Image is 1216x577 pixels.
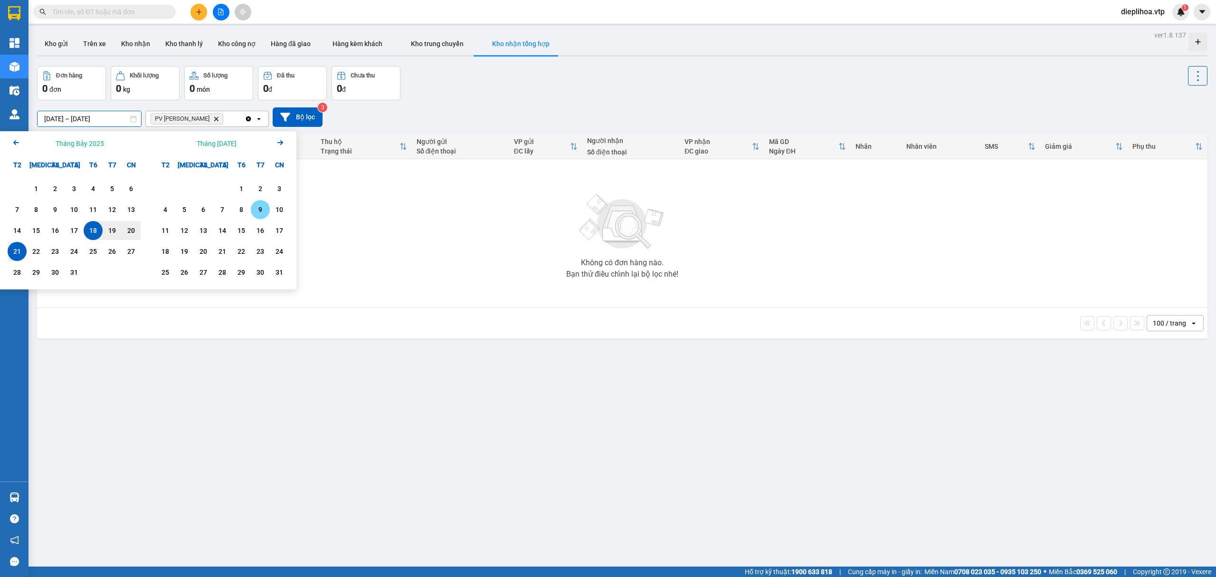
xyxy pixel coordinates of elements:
strong: 1900 633 818 [791,568,832,576]
div: 23 [48,246,62,257]
span: message [10,557,19,566]
input: Select a date range. [38,111,141,126]
div: 30 [48,267,62,278]
div: Choose Thứ Ba, tháng 07 22 2025. It's available. [27,242,46,261]
div: Trạng thái [321,147,399,155]
div: T4 [46,155,65,174]
div: 29 [235,267,248,278]
div: Nhãn [855,143,897,150]
div: 17 [67,225,81,236]
div: Choose Thứ Bảy, tháng 08 23 2025. It's available. [251,242,270,261]
div: 15 [235,225,248,236]
span: 0 [337,83,342,94]
div: Choose Thứ Bảy, tháng 07 19 2025. It's available. [103,221,122,240]
span: ⚪️ [1044,570,1046,574]
th: Toggle SortBy [980,134,1040,159]
div: Selected start date. Thứ Sáu, tháng 07 18 2025. It's available. [84,221,103,240]
div: Choose Chủ Nhật, tháng 07 20 2025. It's available. [122,221,141,240]
div: Choose Thứ Tư, tháng 08 6 2025. It's available. [194,200,213,219]
div: T6 [232,155,251,174]
div: 5 [105,183,119,194]
div: 14 [216,225,229,236]
div: SMS [985,143,1027,150]
th: Toggle SortBy [680,134,764,159]
button: Đơn hàng0đơn [37,66,106,100]
div: CN [122,155,141,174]
span: dieplihoa.vtp [1113,6,1172,18]
div: Choose Thứ Bảy, tháng 08 2 2025. It's available. [251,179,270,198]
div: Choose Thứ Năm, tháng 08 7 2025. It's available. [213,200,232,219]
div: Choose Chủ Nhật, tháng 07 27 2025. It's available. [122,242,141,261]
div: 24 [67,246,81,257]
span: kg [123,86,130,93]
div: Không có đơn hàng nào. [581,259,664,267]
div: 9 [48,204,62,215]
div: T6 [84,155,103,174]
div: CN [270,155,289,174]
div: Người nhận [587,137,675,144]
th: Toggle SortBy [316,134,412,159]
span: caret-down [1198,8,1206,16]
div: Choose Thứ Tư, tháng 07 30 2025. It's available. [46,263,65,282]
div: 26 [178,267,191,278]
div: 26 [105,246,119,257]
input: Tìm tên, số ĐT hoặc mã đơn [52,7,164,17]
div: 100 / trang [1153,318,1186,328]
div: 1 [235,183,248,194]
div: Đã thu [277,72,294,79]
div: Choose Thứ Ba, tháng 08 26 2025. It's available. [175,263,194,282]
div: 25 [159,267,172,278]
div: 16 [48,225,62,236]
span: plus [196,9,202,15]
div: 6 [124,183,138,194]
div: 28 [10,267,24,278]
div: Choose Thứ Bảy, tháng 08 16 2025. It's available. [251,221,270,240]
div: Choose Thứ Bảy, tháng 07 5 2025. It's available. [103,179,122,198]
div: 5 [178,204,191,215]
div: 9 [254,204,267,215]
div: Nhân viên [906,143,976,150]
div: Choose Thứ Hai, tháng 08 18 2025. It's available. [156,242,175,261]
div: 7 [216,204,229,215]
div: Choose Thứ Tư, tháng 08 13 2025. It's available. [194,221,213,240]
span: | [1124,567,1126,577]
div: 20 [124,225,138,236]
div: T7 [251,155,270,174]
div: Choose Thứ Ba, tháng 08 19 2025. It's available. [175,242,194,261]
div: 3 [273,183,286,194]
div: 24 [273,246,286,257]
div: Choose Thứ Ba, tháng 07 29 2025. It's available. [27,263,46,282]
img: warehouse-icon [9,62,19,72]
div: Choose Chủ Nhật, tháng 07 13 2025. It's available. [122,200,141,219]
div: 2 [48,183,62,194]
div: 16 [254,225,267,236]
div: Choose Thứ Tư, tháng 07 16 2025. It's available. [46,221,65,240]
div: 31 [67,267,81,278]
button: file-add [213,4,229,20]
button: Khối lượng0kg [111,66,180,100]
div: 22 [29,246,43,257]
div: Giảm giá [1045,143,1115,150]
svg: Delete [213,116,219,122]
div: 28 [216,267,229,278]
div: Số điện thoại [417,147,504,155]
span: Kho nhận tổng hợp [492,40,550,48]
div: Choose Thứ Hai, tháng 08 11 2025. It's available. [156,221,175,240]
div: 18 [86,225,100,236]
div: Choose Thứ Năm, tháng 07 10 2025. It's available. [65,200,84,219]
span: Kho trung chuyển [411,40,464,48]
div: 4 [86,183,100,194]
div: Chưa thu [351,72,375,79]
div: 23 [254,246,267,257]
div: T7 [103,155,122,174]
span: đ [342,86,346,93]
div: Choose Thứ Sáu, tháng 07 11 2025. It's available. [84,200,103,219]
div: ĐC lấy [514,147,570,155]
span: Miền Bắc [1049,567,1117,577]
span: PV Nam Đong [155,115,209,123]
span: Hàng kèm khách [332,40,382,48]
div: Choose Thứ Ba, tháng 07 1 2025. It's available. [27,179,46,198]
div: T5 [65,155,84,174]
span: file-add [218,9,224,15]
sup: 1 [1182,4,1188,11]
